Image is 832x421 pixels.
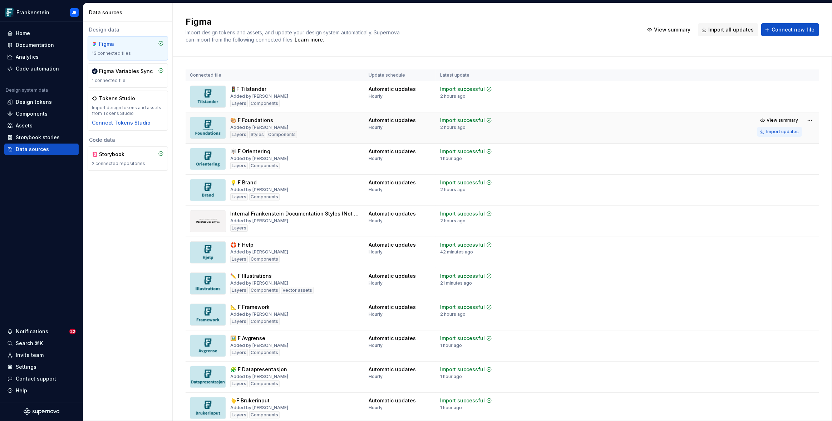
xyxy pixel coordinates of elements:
div: Data sources [16,146,49,153]
a: Figma13 connected files [88,36,168,61]
button: Help [4,385,79,396]
img: d720e2f0-216c-474b-bea5-031157028467.png [5,8,14,17]
div: 🎨 F Foundations [230,117,273,124]
div: 1 connected file [92,78,164,83]
div: Import successful [440,335,485,342]
div: Automatic updates [369,335,416,342]
div: Search ⌘K [16,340,43,347]
div: Automatic updates [369,241,416,248]
div: Documentation [16,42,54,49]
div: Import successful [440,179,485,186]
div: Hourly [369,125,383,130]
div: Connect Tokens Studio [92,119,151,126]
div: 👆F Brukerinput [230,397,270,404]
a: Storybook stories [4,132,79,143]
div: 🛟 F Help [230,241,253,248]
div: Home [16,30,30,37]
div: Storybook stories [16,134,60,141]
button: Search ⌘K [4,338,79,349]
div: Added by [PERSON_NAME] [230,249,288,255]
div: 1 hour ago [440,405,462,411]
div: Components [249,287,280,294]
div: Layers [230,380,248,387]
button: Import all updates [698,23,758,36]
div: Hourly [369,249,383,255]
div: Hourly [369,93,383,99]
div: Added by [PERSON_NAME] [230,280,288,286]
div: Layers [230,131,248,138]
div: 21 minutes ago [440,280,472,286]
div: Notifications [16,328,48,335]
div: Hourly [369,218,383,224]
div: Hourly [369,280,383,286]
span: Import design tokens and assets, and update your design system automatically. Supernova can impor... [186,29,401,43]
div: Added by [PERSON_NAME] [230,374,288,379]
div: 2 hours ago [440,311,466,317]
div: Invite team [16,352,44,359]
span: 22 [69,329,76,334]
div: Analytics [16,53,39,61]
div: Hourly [369,374,383,379]
div: Figma Variables Sync [99,68,153,75]
a: Tokens StudioImport design tokens and assets from Tokens StudioConnect Tokens Studio [88,91,168,131]
div: Layers [230,256,248,263]
button: Notifications22 [4,326,79,337]
div: Frankenstein [16,9,49,16]
div: Components [267,131,297,138]
a: Assets [4,120,79,131]
div: Added by [PERSON_NAME] [230,93,288,99]
div: Hourly [369,311,383,317]
div: 🖼️ F Avgrense [230,335,265,342]
div: Layers [230,411,248,418]
div: 13 connected files [92,50,164,56]
div: Learn more [295,36,323,43]
div: Added by [PERSON_NAME] [230,311,288,317]
div: Layers [230,318,248,325]
div: 2 hours ago [440,218,466,224]
div: Added by [PERSON_NAME] [230,187,288,193]
div: 2 connected repositories [92,161,164,166]
div: Import successful [440,366,485,373]
div: 2 hours ago [440,125,466,130]
div: 1 hour ago [440,374,462,379]
th: Latest update [436,69,510,81]
div: 🚦F Tilstander [230,86,266,93]
div: Layers [230,349,248,356]
div: Import successful [440,397,485,404]
div: Layers [230,287,248,294]
div: Design data [88,26,168,33]
a: Invite team [4,349,79,361]
div: ✏️ F Illustrations [230,272,272,280]
a: Code automation [4,63,79,74]
div: Automatic updates [369,210,416,217]
div: Layers [230,162,248,169]
span: View summary [654,26,690,33]
div: 🧩 F Datapresentasjon [230,366,287,373]
a: Design tokens [4,96,79,108]
button: View summary [644,23,695,36]
div: 💡 F Brand [230,179,257,186]
h2: Figma [186,16,635,28]
a: Settings [4,361,79,373]
div: 1 hour ago [440,156,462,161]
a: Components [4,108,79,120]
div: Automatic updates [369,272,416,280]
span: View summary [767,117,798,123]
th: Connected file [186,69,364,81]
div: Vector assets [281,287,314,294]
span: Connect new file [772,26,814,33]
div: Internal Frankenstein Documentation Styles (Not for use with Helsenorge) [230,210,360,217]
div: Hourly [369,343,383,348]
span: Import all updates [708,26,754,33]
div: 2 hours ago [440,187,466,193]
div: Import successful [440,86,485,93]
div: Layers [230,224,248,232]
div: Layers [230,193,248,200]
div: Import successful [440,241,485,248]
a: Home [4,28,79,39]
div: Code automation [16,65,59,72]
div: Import successful [440,304,485,311]
div: Automatic updates [369,148,416,155]
div: Components [249,318,280,325]
a: Analytics [4,51,79,63]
